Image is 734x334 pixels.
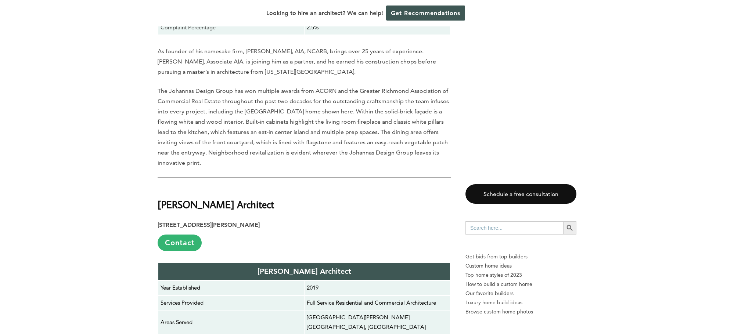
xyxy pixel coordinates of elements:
strong: [PERSON_NAME] Architect [258,267,351,276]
input: Search here... [465,221,563,235]
p: Areas Served [161,317,302,327]
svg: Search [566,224,574,232]
p: Get bids from top builders [465,252,576,261]
p: As founder of his namesake firm, [PERSON_NAME], AIA, NCARB, brings over 25 years of experience. [... [158,46,451,77]
a: How to build a custom home [465,280,576,289]
p: Year Established [161,283,302,293]
p: Services Provided [161,298,302,308]
a: Browse custom home photos [465,307,576,316]
p: The Johannas Design Group has won multiple awards from ACORN and the Greater Richmond Association... [158,86,451,168]
strong: [PERSON_NAME] Architect [158,198,274,211]
p: 2.5% [307,23,448,32]
p: Complaint Percentage [161,23,302,32]
p: [GEOGRAPHIC_DATA][PERSON_NAME][GEOGRAPHIC_DATA], [GEOGRAPHIC_DATA] [307,313,448,332]
a: Top home styles of 2023 [465,271,576,280]
strong: [STREET_ADDRESS][PERSON_NAME] [158,221,260,228]
a: Get Recommendations [386,6,465,21]
a: Luxury home build ideas [465,298,576,307]
a: Custom home ideas [465,261,576,271]
p: Full Service Residential and Commercial Architecture [307,298,448,308]
p: 2019 [307,283,448,293]
a: Our favorite builders [465,289,576,298]
a: Schedule a free consultation [465,184,576,204]
a: Contact [158,235,202,251]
